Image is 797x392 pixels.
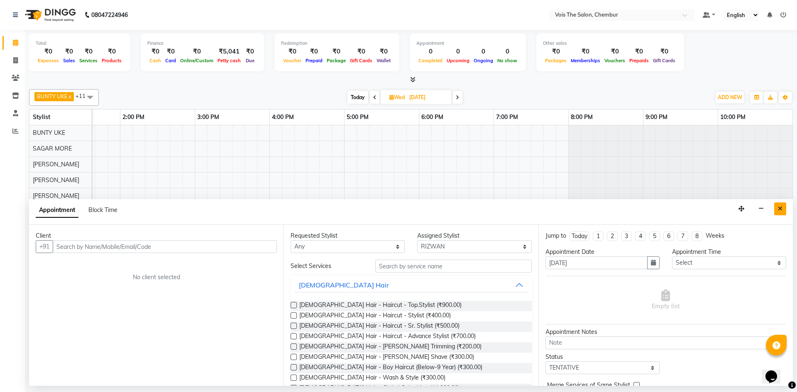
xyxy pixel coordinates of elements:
[100,58,124,63] span: Products
[348,47,374,56] div: ₹0
[543,58,569,63] span: Packages
[643,111,670,123] a: 9:00 PM
[677,231,688,241] li: 7
[299,280,389,290] div: [DEMOGRAPHIC_DATA] Hair
[472,47,495,56] div: 0
[147,47,163,56] div: ₹0
[299,342,482,353] span: [DEMOGRAPHIC_DATA] Hair - [PERSON_NAME] Trimming (₹200.00)
[325,58,348,63] span: Package
[545,231,566,240] div: Jump to
[649,231,660,241] li: 5
[651,47,677,56] div: ₹0
[36,40,124,47] div: Total
[33,176,79,184] span: [PERSON_NAME]
[195,111,221,123] a: 3:00 PM
[33,192,79,200] span: [PERSON_NAME]
[299,353,474,363] span: [DEMOGRAPHIC_DATA] Hair - [PERSON_NAME] Shave (₹300.00)
[325,47,348,56] div: ₹0
[718,94,742,100] span: ADD NEW
[61,58,77,63] span: Sales
[706,231,724,240] div: Weeks
[375,260,532,273] input: Search by service name
[77,47,100,56] div: ₹0
[621,231,632,241] li: 3
[635,231,646,241] li: 4
[303,47,325,56] div: ₹0
[692,231,702,241] li: 8
[147,58,163,63] span: Cash
[627,47,651,56] div: ₹0
[36,240,53,253] button: +91
[345,111,371,123] a: 5:00 PM
[593,231,604,241] li: 1
[68,93,71,100] a: x
[33,161,79,168] span: [PERSON_NAME]
[178,58,215,63] span: Online/Custom
[762,359,789,384] iframe: chat widget
[178,47,215,56] div: ₹0
[270,111,296,123] a: 4:00 PM
[61,47,77,56] div: ₹0
[416,40,519,47] div: Appointment
[243,47,257,56] div: ₹0
[445,47,472,56] div: 0
[417,231,531,240] div: Assigned Stylist
[545,328,786,336] div: Appointment Notes
[347,91,368,104] span: Today
[77,58,100,63] span: Services
[545,256,648,269] input: yyyy-mm-dd
[37,93,68,100] span: BUNTY UKE
[543,40,677,47] div: Other sales
[572,232,587,241] div: Today
[294,278,528,292] button: [DEMOGRAPHIC_DATA] Hair
[472,58,495,63] span: Ongoing
[774,202,786,215] button: Close
[281,40,393,47] div: Redemption
[299,332,476,342] span: [DEMOGRAPHIC_DATA] Hair - Haircut - Advance Stylist (₹700.00)
[545,353,660,361] div: Status
[718,111,748,123] a: 10:00 PM
[419,111,445,123] a: 6:00 PM
[299,363,482,373] span: [DEMOGRAPHIC_DATA] Hair - Boy Haircut (Below-9 Year) (₹300.00)
[33,113,50,121] span: Stylist
[716,92,744,103] button: ADD NEW
[495,58,519,63] span: No show
[291,231,405,240] div: Requested Stylist
[407,91,448,104] input: 2025-09-03
[569,111,595,123] a: 8:00 PM
[33,129,65,136] span: BUNTY UKE
[445,58,472,63] span: Upcoming
[215,58,243,63] span: Petty cash
[120,111,147,123] a: 2:00 PM
[215,47,243,56] div: ₹5,041
[374,58,393,63] span: Wallet
[651,58,677,63] span: Gift Cards
[672,248,786,256] div: Appointment Time
[602,47,627,56] div: ₹0
[33,145,72,152] span: SAGAR MORE
[494,111,520,123] a: 7:00 PM
[163,47,178,56] div: ₹0
[21,3,78,27] img: logo
[88,206,117,214] span: Block Time
[299,373,445,384] span: [DEMOGRAPHIC_DATA] Hair - Wash & Style (₹300.00)
[495,47,519,56] div: 0
[36,203,78,218] span: Appointment
[91,3,128,27] b: 08047224946
[543,47,569,56] div: ₹0
[374,47,393,56] div: ₹0
[244,58,257,63] span: Due
[299,321,460,332] span: [DEMOGRAPHIC_DATA] Hair - Haircut - Sr. Stylist (₹500.00)
[387,94,407,100] span: Wed
[416,47,445,56] div: 0
[284,262,369,270] div: Select Services
[299,311,451,321] span: [DEMOGRAPHIC_DATA] Hair - Haircut - Stylist (₹400.00)
[652,290,680,311] span: Empty list
[100,47,124,56] div: ₹0
[569,47,602,56] div: ₹0
[663,231,674,241] li: 6
[36,58,61,63] span: Expenses
[281,58,303,63] span: Voucher
[36,231,277,240] div: Client
[303,58,325,63] span: Prepaid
